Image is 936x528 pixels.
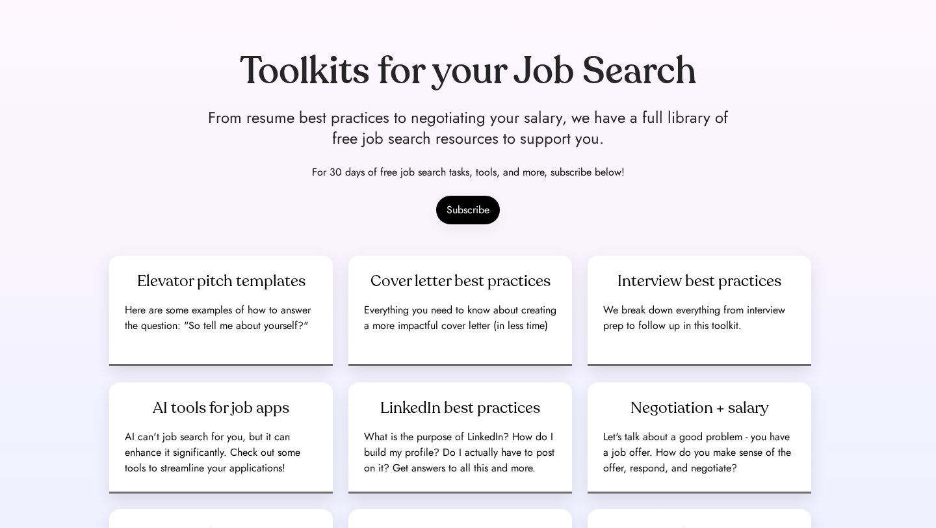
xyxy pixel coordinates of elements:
div: For 30 days of free job search tasks, tools, and more, subscribe below! [312,165,625,180]
div: Cover letter best practices [370,271,551,292]
div: What is the purpose of LinkedIn? How do I build my profile? Do I actually have to post on it? Get... [364,429,556,476]
div: Everything you need to know about creating a more impactful cover letter (in less time) [364,302,556,334]
div: AI tools for job apps [153,398,289,419]
div: Toolkits for your Job Search [240,51,697,92]
div: Elevator pitch templates [137,271,305,292]
div: Here are some examples of how to answer the question: "So tell me about yourself?" [125,302,317,334]
div: AI can't job search for you, but it can enhance it significantly. Check out some tools to streaml... [125,429,317,476]
div: We break down everything from interview prep to follow up in this toolkit. [603,302,796,334]
div: Interview best practices [617,271,781,292]
div: From resume best practices to negotiating your salary, we have a full library of free job search ... [208,107,728,149]
div: Let's talk about a good problem - you have a job offer. How do you make sense of the offer, respo... [603,429,796,476]
button: Subscribe [436,196,500,224]
div: Negotiation + salary [630,398,769,419]
div: LinkedIn best practices [380,398,540,419]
